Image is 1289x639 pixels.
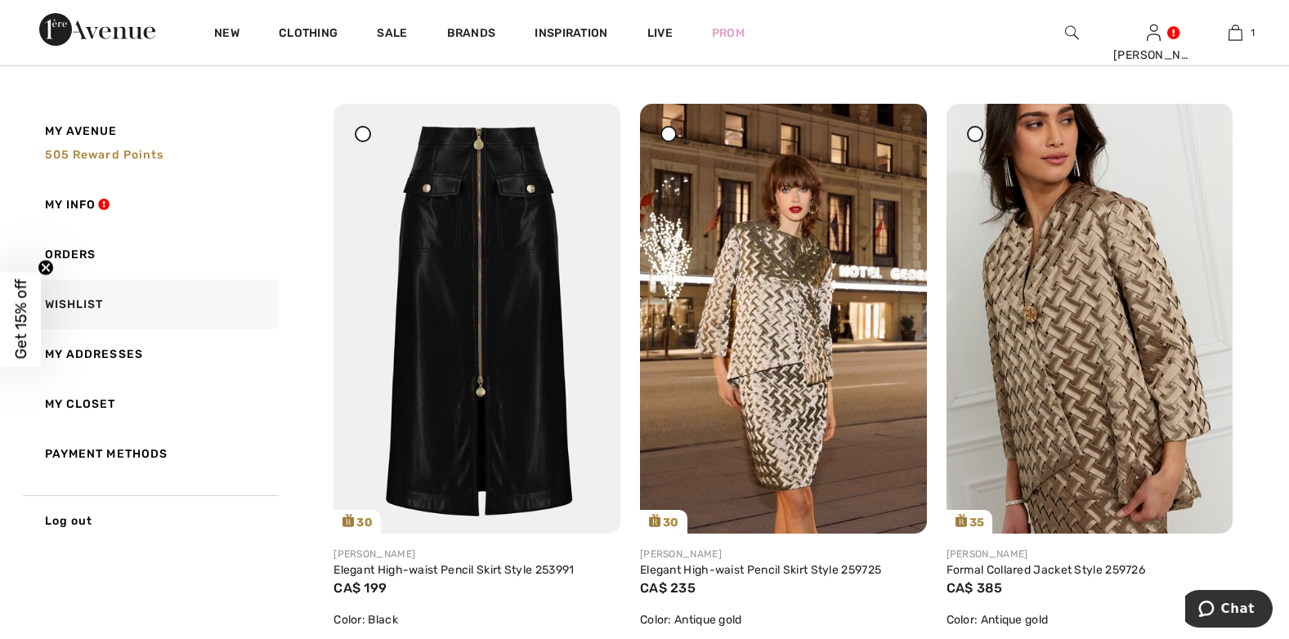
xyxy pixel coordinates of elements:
img: joseph-ribkoff-skirts-black_253991_1_eef7_search.jpg [333,104,620,534]
div: [PERSON_NAME] [640,547,927,561]
button: Close teaser [38,260,54,276]
div: Color: Black [333,611,620,628]
img: frank-lyman-skirts-antique-gold_259725a_1_0c85_search.jpg [640,104,927,534]
a: Live [647,25,673,42]
img: My Info [1147,23,1161,42]
a: My Addresses [21,329,279,379]
a: 35 [947,104,1233,534]
div: Color: Antique gold [640,611,927,628]
a: 30 [640,104,927,534]
span: CA$ 385 [947,580,1003,596]
div: [PERSON_NAME] [1113,47,1193,64]
a: Orders [21,230,279,279]
a: Sale [377,26,407,43]
img: frank-lyman-jackets-blazers-antique-gold_259726a_1_58bd_search.jpg [947,104,1233,534]
a: Elegant High-waist Pencil Skirt Style 259725 [640,563,881,577]
a: Prom [712,25,745,42]
span: My Avenue [45,123,118,140]
a: 30 [333,104,620,534]
a: Sign In [1147,25,1161,40]
div: Color: Antique gold [947,611,1233,628]
img: My Bag [1229,23,1242,42]
a: My Info [21,180,279,230]
a: My Closet [21,379,279,429]
a: Payment Methods [21,429,279,479]
span: 505 Reward points [45,148,164,162]
a: Log out [21,495,279,546]
a: Clothing [279,26,338,43]
span: CA$ 235 [640,580,696,596]
span: Get 15% off [11,279,30,360]
span: Inspiration [535,26,607,43]
iframe: Opens a widget where you can chat to one of our agents [1185,590,1273,631]
span: CA$ 199 [333,580,387,596]
div: [PERSON_NAME] [333,547,620,561]
a: Formal Collared Jacket Style 259726 [947,563,1146,577]
span: 1 [1251,25,1255,40]
div: [PERSON_NAME] [947,547,1233,561]
img: 1ère Avenue [39,13,155,46]
a: Elegant High-waist Pencil Skirt Style 253991 [333,563,574,577]
a: New [214,26,239,43]
img: search the website [1065,23,1079,42]
a: Brands [447,26,496,43]
a: Wishlist [21,279,279,329]
a: 1 [1195,23,1275,42]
